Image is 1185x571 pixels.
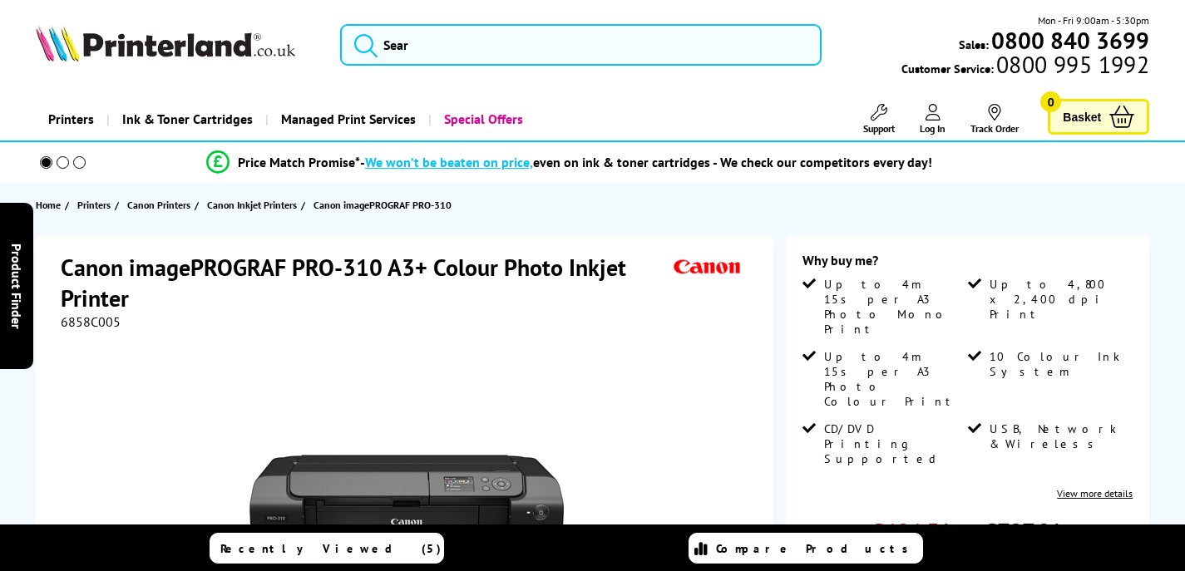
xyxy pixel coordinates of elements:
[265,98,428,140] a: Managed Print Services
[238,154,360,170] span: Price Match Promise*
[36,25,295,62] img: Printerland Logo
[428,98,536,140] a: Special Offers
[127,196,195,214] a: Canon Printers
[824,277,965,337] span: Up to 4m 15s per A3 Photo Mono Print
[990,349,1130,379] span: 10 Colour Ink System
[314,199,452,211] span: Canon imagePROGRAF PRO-310
[360,154,932,170] div: - even on ink & toner cartridges - We check our competitors every day!
[920,122,946,135] span: Log In
[36,196,61,214] span: Home
[970,104,1019,135] a: Track Order
[36,25,319,65] a: Printerland Logo
[689,533,923,564] a: Compare Products
[127,196,190,214] span: Canon Printers
[994,57,1149,72] span: 0800 995 1992
[1040,91,1061,112] span: 0
[340,24,822,66] input: Sear
[1057,487,1133,500] a: View more details
[36,196,65,214] a: Home
[990,421,1130,451] span: USB, Network & Wireless
[106,98,265,140] a: Ink & Toner Cartridges
[220,541,442,556] span: Recently Viewed (5)
[77,196,111,214] span: Printers
[863,104,895,135] a: Support
[959,37,989,52] span: Sales:
[985,516,1062,547] span: £727.81
[8,148,1130,177] li: modal_Promise
[824,349,965,409] span: Up to 4m 15s per A3 Photo Colour Print
[824,421,965,466] span: CD/DVD Printing Supported
[901,57,1149,76] span: Customer Service:
[122,98,253,140] span: Ink & Toner Cartridges
[990,277,1130,322] span: Up to 4,800 x 2,400 dpi Print
[207,196,297,214] span: Canon Inkjet Printers
[77,196,115,214] a: Printers
[207,196,301,214] a: Canon Inkjet Printers
[991,25,1149,56] b: 0800 840 3699
[1038,12,1149,28] span: Mon - Fri 9:00am - 5:30pm
[8,243,25,328] span: Product Finder
[61,313,121,330] span: 6858C005
[802,252,1133,277] div: Why buy me?
[1063,106,1101,128] span: Basket
[716,541,917,556] span: Compare Products
[989,32,1149,48] a: 0800 840 3699
[36,98,106,140] a: Printers
[871,516,951,547] span: £606.51
[669,252,746,283] img: Canon
[920,104,946,135] a: Log In
[1048,99,1149,135] a: Basket 0
[365,154,533,170] span: We won’t be beaten on price,
[61,252,669,313] h1: Canon imagePROGRAF PRO-310 A3+ Colour Photo Inkjet Printer
[210,533,444,564] a: Recently Viewed (5)
[863,122,895,135] span: Support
